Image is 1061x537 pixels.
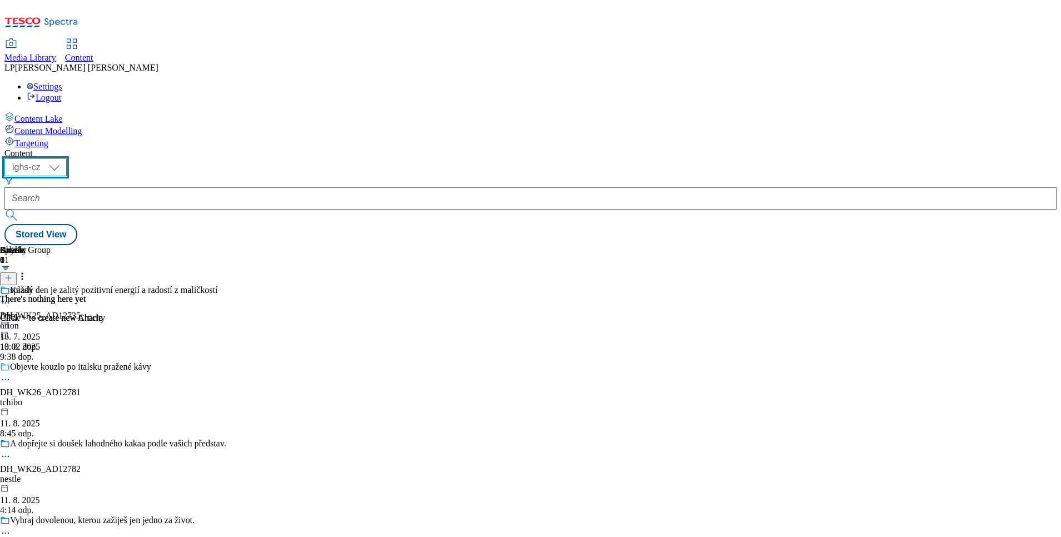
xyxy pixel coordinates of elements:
[4,53,56,62] span: Media Library
[4,112,1057,124] a: Content Lake
[4,187,1057,210] input: Search
[27,82,62,91] a: Settings
[10,439,226,449] div: A dopřejte si doušek lahodného kakaa podle vašich představ.
[65,39,93,63] a: Content
[4,224,77,245] button: Stored View
[4,148,1057,158] div: Content
[14,114,63,123] span: Content Lake
[14,126,82,136] span: Content Modelling
[10,515,195,525] div: Vyhraj dovolenou, kterou zažiješ jen jedno za život.
[27,93,61,102] a: Logout
[15,63,158,72] span: [PERSON_NAME] [PERSON_NAME]
[4,63,15,72] span: LP
[65,53,93,62] span: Content
[4,124,1057,136] a: Content Modelling
[4,39,56,63] a: Media Library
[4,136,1057,148] a: Targeting
[10,285,217,295] div: Každý den je zalitý pozitivní energií a radostí z maličkostí
[10,362,151,372] div: Objevte kouzlo po italsku pražené kávy
[4,176,13,185] svg: Search Filters
[14,138,48,148] span: Targeting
